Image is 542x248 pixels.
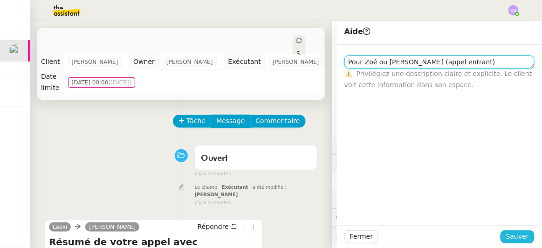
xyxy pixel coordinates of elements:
[211,115,250,128] button: Message
[336,233,456,241] span: 🕵️
[336,158,397,169] span: 🔐
[216,116,245,126] span: Message
[173,115,212,128] button: Tâche
[344,230,378,243] button: Fermer
[194,221,240,232] button: Répondre
[336,195,400,203] span: ⏲️
[187,116,206,126] span: Tâche
[332,136,542,154] div: ⚙️Procédures
[332,190,542,208] div: ⏲️Tâches 0:00
[195,192,238,197] span: [PERSON_NAME]
[332,155,542,173] div: 🔐Données client
[49,223,71,231] a: Leexi
[350,231,373,242] span: Fermer
[9,44,22,57] img: users%2FW4OQjB9BRtYK2an7yusO0WsYLsD3%2Favatar%2F28027066-518b-424c-8476-65f2e549ac29
[250,115,306,128] button: Commentaire
[201,154,228,163] span: Ouvert
[332,209,542,227] div: 💬Commentaires
[224,55,265,69] td: Exécutant
[336,214,396,221] span: 💬
[253,185,287,190] span: a été modifié :
[130,55,159,69] td: Owner
[109,79,132,86] span: ([DATE])
[332,228,542,246] div: 🕵️Autres demandes en cours 19
[195,199,231,207] span: il y a 2 minutes
[501,230,535,243] button: Sauver
[37,55,64,69] td: Client
[37,69,64,95] td: Date limite
[344,27,370,36] span: Aide
[166,57,213,67] span: [PERSON_NAME]
[508,5,519,15] img: svg
[256,116,300,126] span: Commentaire
[72,78,132,87] span: [DATE] 00:00
[344,70,532,88] span: Privilégiez une description claire et explicite. Le client voit cette information dans son espace.
[506,231,529,242] span: Sauver
[344,70,352,77] span: ⚠️
[336,140,384,151] span: ⚙️
[85,223,139,231] a: [PERSON_NAME]
[198,222,229,231] span: Répondre
[195,170,231,178] span: il y a 2 minutes
[296,50,300,90] span: Statut
[195,185,218,190] span: Le champ
[273,57,319,67] span: [PERSON_NAME]
[72,57,118,67] span: [PERSON_NAME]
[222,185,248,190] span: Exécutant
